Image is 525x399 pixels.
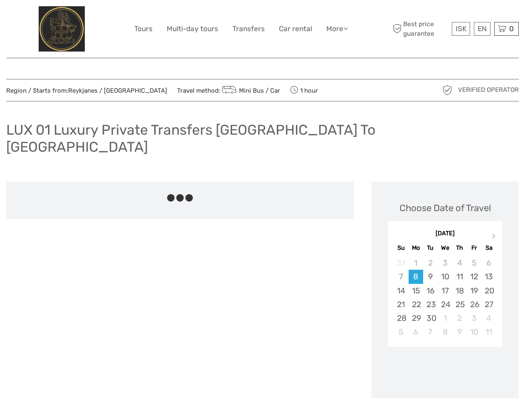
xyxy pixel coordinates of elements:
[481,270,496,283] div: Choose Saturday, September 13th, 2025
[481,242,496,254] div: Sa
[467,270,481,283] div: Choose Friday, September 12th, 2025
[481,325,496,339] div: Choose Saturday, October 11th, 2025
[438,242,452,254] div: We
[399,202,491,214] div: Choose Date of Travel
[438,311,452,325] div: Choose Wednesday, October 1st, 2025
[452,298,467,311] div: Choose Thursday, September 25th, 2025
[467,256,481,270] div: Not available Friday, September 5th, 2025
[394,325,408,339] div: Choose Sunday, October 5th, 2025
[68,87,167,94] a: Reykjanes / [GEOGRAPHIC_DATA]
[6,86,167,95] span: Region / Starts from:
[409,284,423,298] div: Choose Monday, September 15th, 2025
[423,311,438,325] div: Choose Tuesday, September 30th, 2025
[326,23,348,35] a: More
[409,256,423,270] div: Not available Monday, September 1st, 2025
[508,25,515,33] span: 0
[6,121,519,155] h1: LUX 01 Luxury Private Transfers [GEOGRAPHIC_DATA] To [GEOGRAPHIC_DATA]
[438,270,452,283] div: Choose Wednesday, September 10th, 2025
[279,23,312,35] a: Car rental
[467,325,481,339] div: Choose Friday, October 10th, 2025
[442,368,448,373] div: Loading...
[409,270,423,283] div: Choose Monday, September 8th, 2025
[452,256,467,270] div: Not available Thursday, September 4th, 2025
[423,298,438,311] div: Choose Tuesday, September 23rd, 2025
[409,298,423,311] div: Choose Monday, September 22nd, 2025
[441,84,454,97] img: verified_operator_grey_128.png
[456,25,466,33] span: ISK
[481,284,496,298] div: Choose Saturday, September 20th, 2025
[423,256,438,270] div: Not available Tuesday, September 2nd, 2025
[488,232,501,245] button: Next Month
[232,23,265,35] a: Transfers
[452,311,467,325] div: Choose Thursday, October 2nd, 2025
[390,256,499,339] div: month 2025-09
[394,256,408,270] div: Not available Sunday, August 31st, 2025
[409,311,423,325] div: Choose Monday, September 29th, 2025
[452,284,467,298] div: Choose Thursday, September 18th, 2025
[438,325,452,339] div: Choose Wednesday, October 8th, 2025
[438,284,452,298] div: Choose Wednesday, September 17th, 2025
[467,284,481,298] div: Choose Friday, September 19th, 2025
[409,242,423,254] div: Mo
[177,84,280,96] span: Travel method:
[481,298,496,311] div: Choose Saturday, September 27th, 2025
[394,242,408,254] div: Su
[452,270,467,283] div: Choose Thursday, September 11th, 2025
[134,23,153,35] a: Tours
[220,87,280,94] a: Mini Bus / Car
[481,256,496,270] div: Not available Saturday, September 6th, 2025
[467,298,481,311] div: Choose Friday, September 26th, 2025
[467,242,481,254] div: Fr
[474,22,490,36] div: EN
[39,6,85,52] img: City Center Hotel
[391,20,450,38] span: Best price guarantee
[423,325,438,339] div: Choose Tuesday, October 7th, 2025
[409,325,423,339] div: Choose Monday, October 6th, 2025
[394,311,408,325] div: Choose Sunday, September 28th, 2025
[458,86,519,94] span: Verified Operator
[438,256,452,270] div: Not available Wednesday, September 3rd, 2025
[167,23,218,35] a: Multi-day tours
[394,270,408,283] div: Not available Sunday, September 7th, 2025
[394,298,408,311] div: Choose Sunday, September 21st, 2025
[394,284,408,298] div: Choose Sunday, September 14th, 2025
[452,242,467,254] div: Th
[481,311,496,325] div: Choose Saturday, October 4th, 2025
[423,242,438,254] div: Tu
[290,84,318,96] span: 1 hour
[467,311,481,325] div: Choose Friday, October 3rd, 2025
[452,325,467,339] div: Choose Thursday, October 9th, 2025
[388,229,502,238] div: [DATE]
[438,298,452,311] div: Choose Wednesday, September 24th, 2025
[423,284,438,298] div: Choose Tuesday, September 16th, 2025
[423,270,438,283] div: Choose Tuesday, September 9th, 2025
